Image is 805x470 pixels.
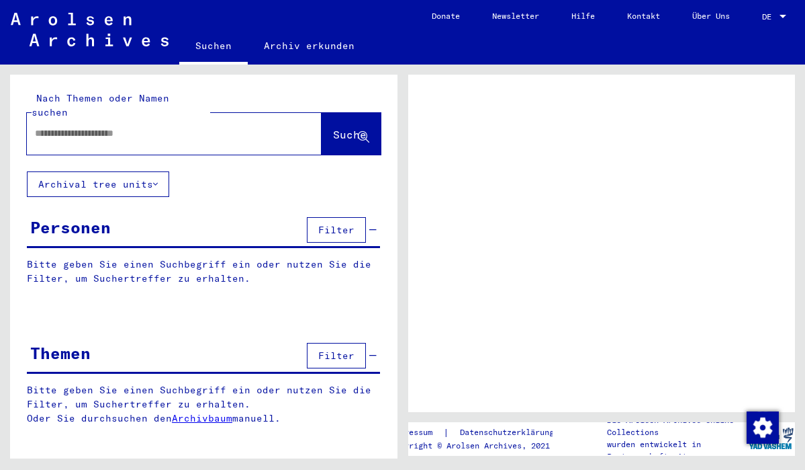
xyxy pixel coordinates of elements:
button: Filter [307,343,366,368]
p: Copyright © Arolsen Archives, 2021 [390,440,570,452]
mat-label: Nach Themen oder Namen suchen [32,92,169,118]
div: | [390,426,570,440]
a: Archivbaum [172,412,232,424]
p: Bitte geben Sie einen Suchbegriff ein oder nutzen Sie die Filter, um Suchertreffer zu erhalten. O... [27,383,381,426]
div: Personen [30,215,111,239]
a: Impressum [390,426,443,440]
span: Suche [333,128,367,141]
p: wurden entwickelt in Partnerschaft mit [607,438,747,463]
a: Suchen [179,30,248,65]
a: Datenschutzerklärung [449,426,570,440]
div: Themen [30,341,91,365]
span: Filter [318,350,354,362]
span: DE [762,12,777,22]
p: Bitte geben Sie einen Suchbegriff ein oder nutzen Sie die Filter, um Suchertreffer zu erhalten. [27,258,380,286]
button: Filter [307,217,366,243]
img: Arolsen_neg.svg [11,13,169,46]
img: Zustimmung ändern [747,412,779,444]
p: Die Arolsen Archives Online-Collections [607,414,747,438]
a: Archiv erkunden [248,30,371,62]
span: Filter [318,224,354,236]
button: Archival tree units [27,171,169,197]
button: Suche [322,113,381,155]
